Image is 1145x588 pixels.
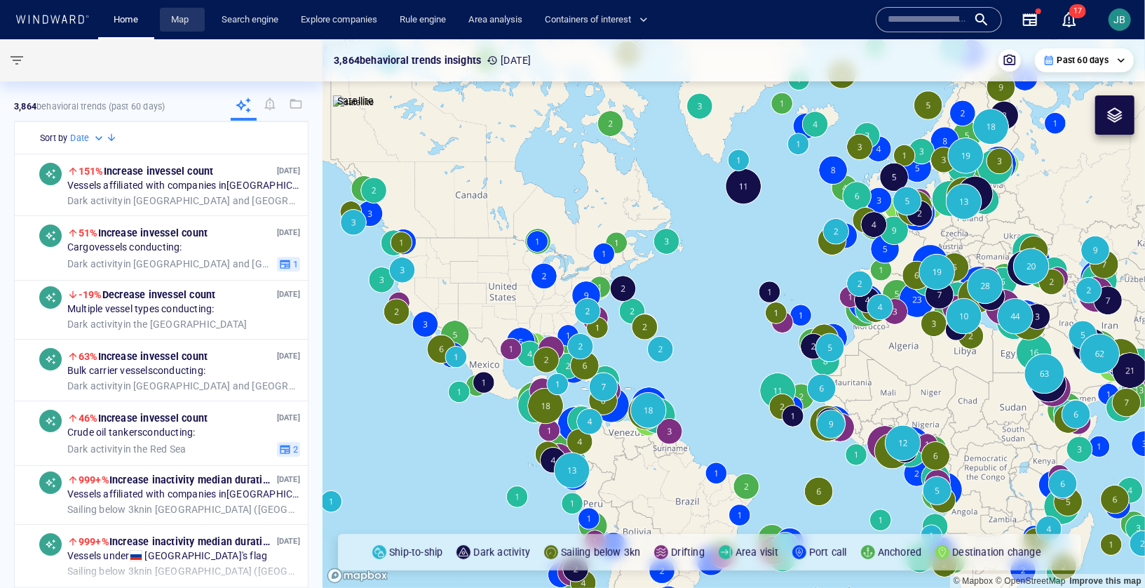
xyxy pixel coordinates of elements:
[67,303,215,316] span: Multiple vessel types conducting:
[79,536,274,547] span: Increase in activity median duration
[996,576,1066,586] a: OpenStreetMap
[277,535,300,548] p: [DATE]
[954,576,993,586] a: Mapbox
[1043,54,1125,67] div: Past 60 days
[545,12,648,28] span: Containers of interest
[67,318,247,330] span: in the [GEOGRAPHIC_DATA]
[70,131,106,145] div: Date
[277,226,300,239] p: [DATE]
[389,544,442,561] p: Ship-to-ship
[334,52,481,69] p: 3,864 behavioral trends insights
[79,474,109,486] span: 999+%
[291,258,298,270] span: 1
[79,227,208,239] span: Increase in vessel count
[809,544,847,561] p: Port call
[109,8,144,32] a: Home
[327,568,388,584] a: Mapbox logo
[487,52,531,69] p: [DATE]
[67,194,123,206] span: Dark activity
[277,473,300,486] p: [DATE]
[104,8,149,32] button: Home
[333,95,374,109] img: satellite
[337,93,374,109] p: Satellite
[878,544,922,561] p: Anchored
[1069,4,1086,18] span: 17
[295,8,383,32] a: Explore companies
[67,550,267,563] span: Vessels under [GEOGRAPHIC_DATA] 's flag
[67,488,300,501] span: Vessels affiliated with companies in [GEOGRAPHIC_DATA]
[1114,14,1126,25] span: JB
[277,441,300,457] button: 2
[67,503,144,514] span: Sailing below 3kn
[1106,6,1134,34] button: JB
[473,544,530,561] p: Dark activity
[561,544,640,561] p: Sailing below 3kn
[463,8,528,32] a: Area analysis
[79,289,102,300] span: -19%
[67,194,300,207] span: in [GEOGRAPHIC_DATA] and [GEOGRAPHIC_DATA] EEZ
[1061,11,1078,28] div: Notification center
[277,349,300,363] p: [DATE]
[67,380,123,391] span: Dark activity
[277,288,300,301] p: [DATE]
[14,100,165,113] p: behavioral trends (Past 60 days)
[67,258,123,269] span: Dark activity
[14,101,36,112] strong: 3,864
[67,443,123,454] span: Dark activity
[323,39,1145,588] canvas: Map
[79,166,104,177] span: 151%
[1085,525,1134,577] iframe: Chat
[671,544,705,561] p: Drifting
[1058,8,1080,31] a: 17
[539,8,660,32] button: Containers of interest
[79,351,208,362] span: Increase in vessel count
[67,241,182,254] span: Cargo vessels conducting:
[1061,11,1078,28] button: 17
[79,413,98,424] span: 46%
[394,8,452,32] a: Rule engine
[1057,54,1109,67] p: Past 60 days
[67,318,123,329] span: Dark activity
[67,365,205,377] span: Bulk carrier vessels conducting:
[70,131,89,145] h6: Date
[67,503,300,516] span: in [GEOGRAPHIC_DATA] ([GEOGRAPHIC_DATA]) EEZ
[277,164,300,178] p: [DATE]
[40,131,67,145] h6: Sort by
[160,8,205,32] button: Map
[165,8,199,32] a: Map
[79,351,98,362] span: 63%
[79,289,215,300] span: Decrease in vessel count
[216,8,284,32] a: Search engine
[67,180,300,192] span: Vessels affiliated with companies in [GEOGRAPHIC_DATA] conducting:
[67,258,271,270] span: in [GEOGRAPHIC_DATA] and [GEOGRAPHIC_DATA] EEZ
[291,443,298,455] span: 2
[79,227,98,239] span: 51%
[67,443,186,455] span: in the Red Sea
[79,413,208,424] span: Increase in vessel count
[79,536,109,547] span: 999+%
[736,544,778,561] p: Area visit
[277,256,300,272] button: 1
[277,411,300,425] p: [DATE]
[1069,576,1141,586] a: Map feedback
[952,544,1041,561] p: Destination change
[67,427,196,439] span: Crude oil tankers conducting:
[79,474,274,486] span: Increase in activity median duration
[67,380,300,392] span: in [GEOGRAPHIC_DATA] and [GEOGRAPHIC_DATA] EEZ
[79,166,213,177] span: Increase in vessel count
